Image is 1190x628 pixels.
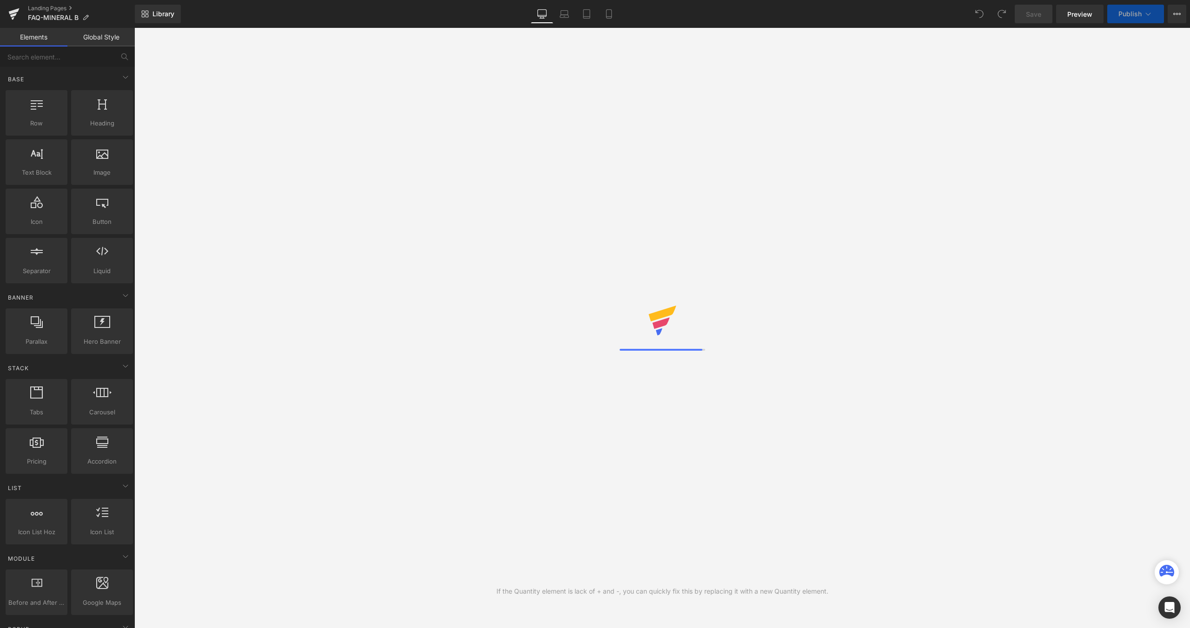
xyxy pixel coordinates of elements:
[7,484,23,492] span: List
[8,527,65,537] span: Icon List Hoz
[74,266,130,276] span: Liquid
[7,75,25,84] span: Base
[8,118,65,128] span: Row
[74,337,130,347] span: Hero Banner
[1168,5,1186,23] button: More
[7,554,36,563] span: Module
[496,586,828,596] div: If the Quantity element is lack of + and -, you can quickly fix this by replacing it with a new Q...
[553,5,575,23] a: Laptop
[152,10,174,18] span: Library
[1026,9,1041,19] span: Save
[8,168,65,177] span: Text Block
[7,364,30,373] span: Stack
[575,5,598,23] a: Tablet
[8,598,65,608] span: Before and After Images
[8,337,65,347] span: Parallax
[598,5,620,23] a: Mobile
[74,598,130,608] span: Google Maps
[8,457,65,466] span: Pricing
[74,118,130,128] span: Heading
[74,407,130,417] span: Carousel
[74,527,130,537] span: Icon List
[28,14,79,21] span: FAQ-MINERAL B
[135,5,181,23] a: New Library
[7,293,34,302] span: Banner
[1158,596,1181,619] div: Open Intercom Messenger
[970,5,989,23] button: Undo
[67,28,135,46] a: Global Style
[1107,5,1164,23] button: Publish
[8,407,65,417] span: Tabs
[74,217,130,227] span: Button
[1118,10,1142,18] span: Publish
[8,266,65,276] span: Separator
[1067,9,1092,19] span: Preview
[28,5,135,12] a: Landing Pages
[531,5,553,23] a: Desktop
[74,168,130,177] span: Image
[1056,5,1104,23] a: Preview
[992,5,1011,23] button: Redo
[8,217,65,227] span: Icon
[74,457,130,466] span: Accordion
